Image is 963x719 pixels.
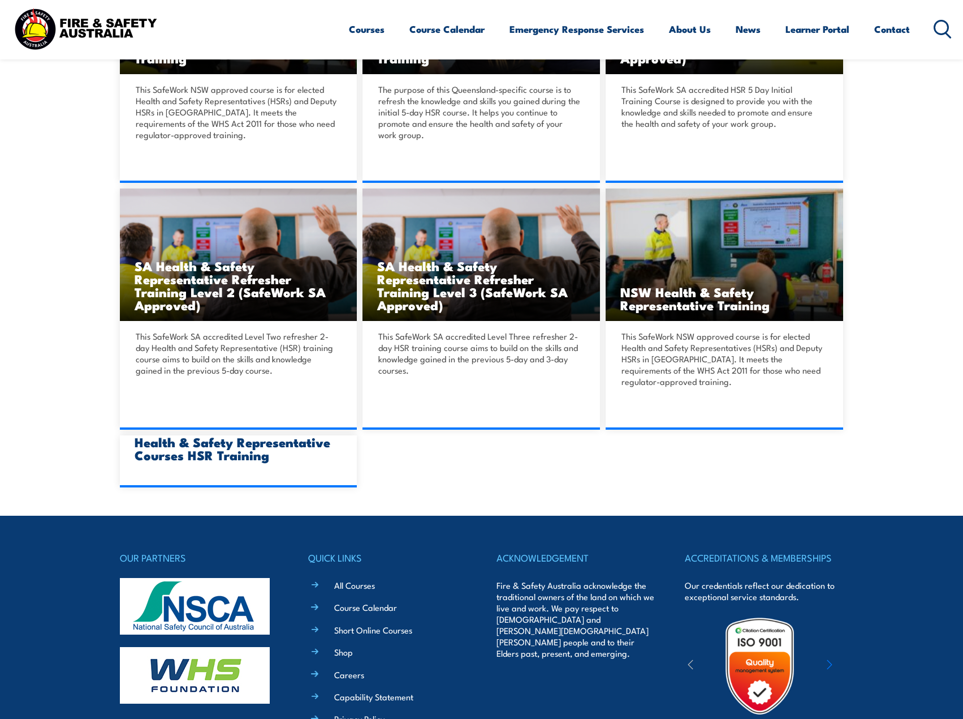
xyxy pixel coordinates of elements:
h3: NSW Health & Safety Representative Training [620,285,828,311]
h4: ACKNOWLEDGEMENT [496,550,655,566]
a: All Courses [334,579,375,591]
h4: OUR PARTNERS [120,550,278,566]
a: Course Calendar [409,14,485,44]
p: This SafeWork SA accredited Level Three refresher 2-day HSR training course aims to build on the ... [378,331,581,376]
a: NSW Health & Safety Representative Training [606,189,843,322]
img: nsca-logo-footer [120,578,270,635]
a: News [736,14,761,44]
a: Course Calendar [334,601,397,613]
p: This SafeWork NSW approved course is for elected Health and Safety Representatives (HSRs) and Dep... [621,331,824,387]
h3: SA Health & Safety Representative Initial 5 Day Training (SafeWork SA Approved) [620,12,828,65]
p: This SafeWork SA accredited Level Two refresher 2-day Health and Safety Representative (HSR) trai... [136,331,338,376]
a: Learner Portal [785,14,849,44]
img: NSW Health & Safety Representative Refresher Training [606,189,843,322]
a: Short Online Courses [334,624,412,636]
a: Careers [334,669,364,681]
h4: ACCREDITATIONS & MEMBERSHIPS [685,550,843,566]
a: Shop [334,646,353,658]
img: Untitled design (19) [710,617,809,716]
h3: QLD Health & Safety Representative Refresher Training [377,25,585,65]
h3: SA Health & Safety Representative Refresher Training Level 2 (SafeWork SA Approved) [135,259,343,311]
a: SA Health & Safety Representative Refresher Training Level 2 (SafeWork SA Approved) [120,189,357,322]
p: Our credentials reflect our dedication to exceptional service standards. [685,580,843,602]
p: Fire & Safety Australia acknowledge the traditional owners of the land on which we live and work.... [496,580,655,659]
a: Courses [349,14,385,44]
a: Capability Statement [334,691,413,703]
img: whs-logo-footer [120,647,270,704]
img: ewpa-logo [810,647,908,686]
a: About Us [669,14,711,44]
h3: NSW Health & Safety Representative Refresher Training [135,25,343,65]
a: SA Health & Safety Representative Refresher Training Level 3 (SafeWork SA Approved) [362,189,600,322]
a: Emergency Response Services [509,14,644,44]
a: Contact [874,14,910,44]
p: This SafeWork SA accredited HSR 5 Day Initial Training Course is designed to provide you with the... [621,84,824,129]
h4: QUICK LINKS [308,550,467,566]
p: The purpose of this Queensland-specific course is to refresh the knowledge and skills you gained ... [378,84,581,140]
h3: Health & Safety Representative Courses HSR Training [135,435,343,461]
h3: SA Health & Safety Representative Refresher Training Level 3 (SafeWork SA Approved) [377,259,585,311]
img: SA Health & Safety Representative Initial 5 Day Training (SafeWork SA Approved) [120,189,357,322]
img: SA Health & Safety Representative Initial 5 Day Training (SafeWork SA Approved) [362,189,600,322]
p: This SafeWork NSW approved course is for elected Health and Safety Representatives (HSRs) and Dep... [136,84,338,140]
